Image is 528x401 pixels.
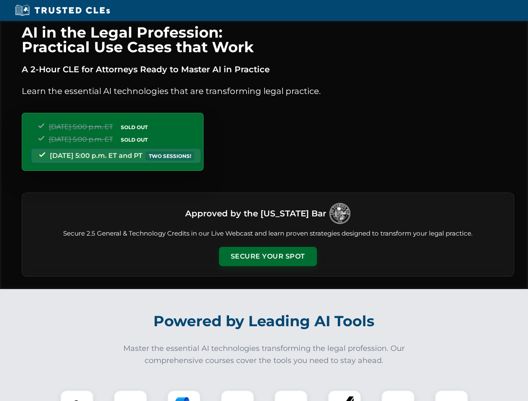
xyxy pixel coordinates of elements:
p: Master the essential AI technologies transforming the legal profession. Our comprehensive courses... [118,343,411,367]
span: [DATE] 5:00 p.m. ET [49,123,113,131]
span: SOLD OUT [118,135,150,144]
p: Learn the essential AI technologies that are transforming legal practice. [22,84,514,98]
h1: AI in the Legal Profession: Practical Use Cases that Work [22,25,514,54]
h3: Approved by the [US_STATE] Bar [185,206,326,221]
h2: Powered by Leading AI Tools [33,307,496,336]
img: Trusted CLEs [13,4,112,17]
span: [DATE] 5:00 p.m. ET [49,135,113,143]
img: Logo [329,203,350,224]
p: Secure 2.5 General & Technology Credits in our Live Webcast and learn proven strategies designed ... [32,229,504,239]
span: SOLD OUT [118,123,150,132]
p: A 2-Hour CLE for Attorneys Ready to Master AI in Practice [22,63,514,76]
button: Secure Your Spot [219,247,317,266]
